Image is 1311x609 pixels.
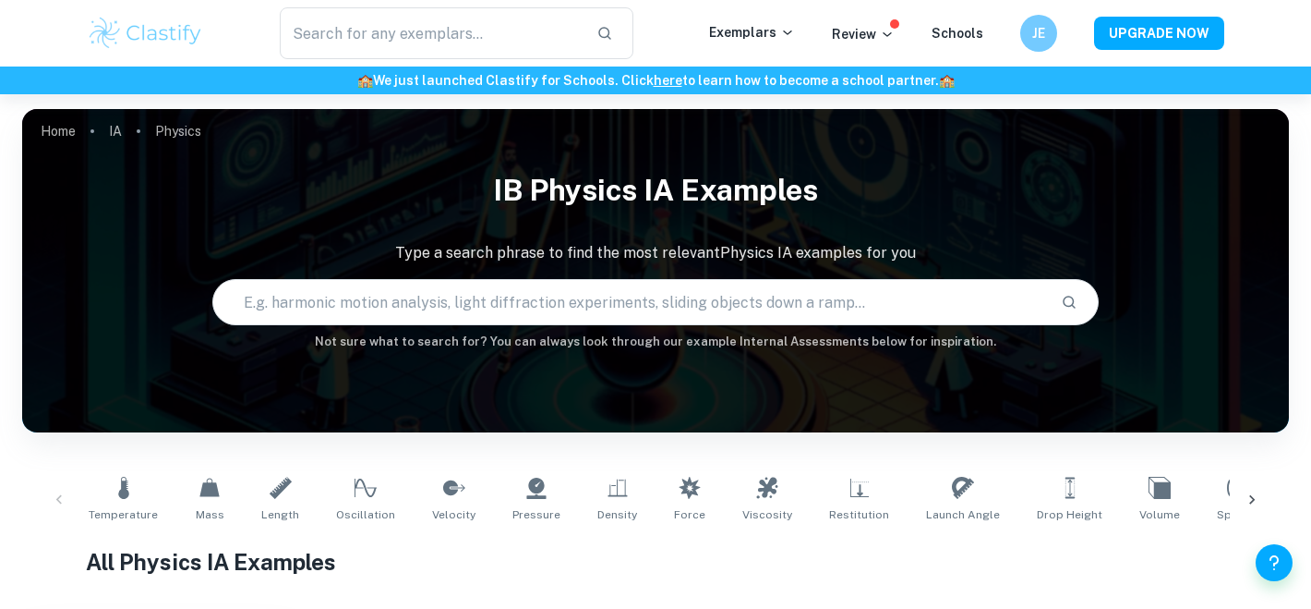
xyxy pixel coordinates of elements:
span: Springs [1217,506,1259,523]
h6: We just launched Clastify for Schools. Click to learn how to become a school partner. [4,70,1307,91]
button: Search [1053,286,1085,318]
p: Review [832,24,895,44]
span: 🏫 [939,73,955,88]
a: IA [109,118,122,144]
span: Density [597,506,637,523]
span: Restitution [829,506,889,523]
h6: JE [1028,23,1050,43]
span: Velocity [432,506,475,523]
span: Force [674,506,705,523]
p: Physics [155,121,201,141]
h6: Not sure what to search for? You can always look through our example Internal Assessments below f... [22,333,1289,351]
span: Mass [196,506,224,523]
span: Oscillation [336,506,395,523]
button: JE [1020,15,1057,52]
h1: All Physics IA Examples [86,545,1226,579]
button: UPGRADE NOW [1094,17,1224,50]
span: Length [261,506,299,523]
button: Help and Feedback [1256,544,1293,581]
span: Drop Height [1037,506,1102,523]
p: Exemplars [709,22,795,43]
a: here [654,73,682,88]
input: E.g. harmonic motion analysis, light diffraction experiments, sliding objects down a ramp... [213,276,1046,328]
span: Launch Angle [926,506,1000,523]
span: Temperature [89,506,158,523]
input: Search for any exemplars... [280,7,582,59]
span: Pressure [512,506,560,523]
h1: IB Physics IA examples [22,161,1289,220]
span: Volume [1139,506,1180,523]
a: Schools [932,26,983,41]
span: 🏫 [357,73,373,88]
a: Home [41,118,76,144]
p: Type a search phrase to find the most relevant Physics IA examples for you [22,242,1289,264]
span: Viscosity [742,506,792,523]
img: Clastify logo [87,15,204,52]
